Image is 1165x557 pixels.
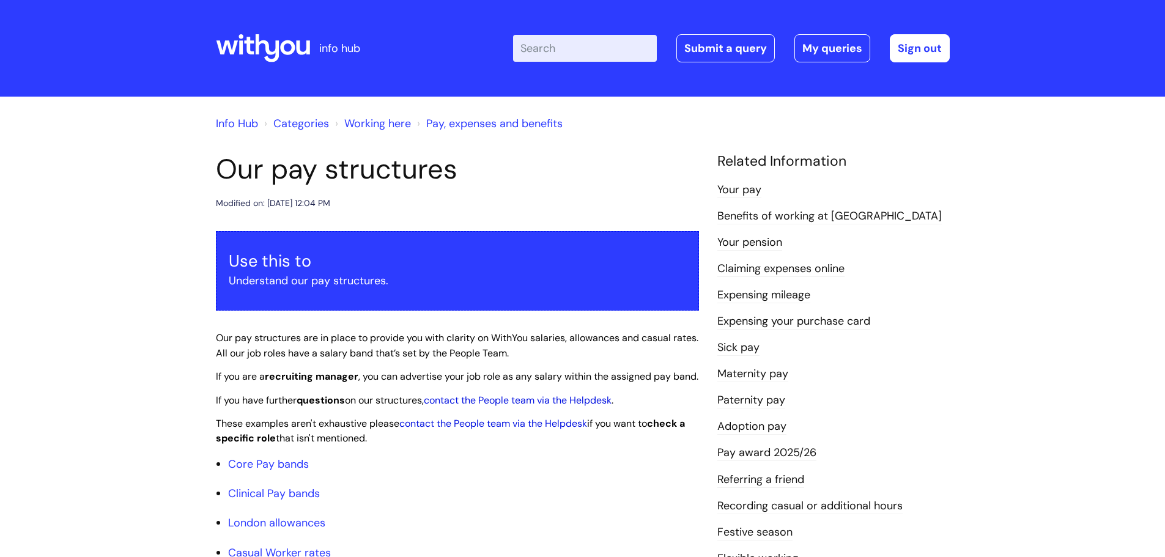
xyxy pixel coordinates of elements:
span: If you have further on our structures, . [216,394,613,407]
h3: Use this to [229,251,686,271]
a: My queries [794,34,870,62]
a: London allowances [228,515,325,530]
a: Benefits of working at [GEOGRAPHIC_DATA] [717,208,942,224]
span: If you are a , you can advertise your job role as any salary within the assigned pay band. [216,370,698,383]
p: Understand our pay structures. [229,271,686,290]
a: contact the People team via the Helpdesk [424,394,612,407]
a: Paternity pay [717,393,785,408]
a: Festive season [717,525,793,540]
li: Working here [332,114,411,133]
a: Info Hub [216,116,258,131]
a: Pay, expenses and benefits [426,116,563,131]
a: Expensing your purchase card [717,314,870,330]
a: Referring a friend [717,472,804,488]
a: Maternity pay [717,366,788,382]
strong: recruiting manager [265,370,358,383]
strong: questions [297,394,345,407]
a: Recording casual or additional hours [717,498,903,514]
a: Working here [344,116,411,131]
a: Expensing mileage [717,287,810,303]
a: Categories [273,116,329,131]
a: Adoption pay [717,419,786,435]
a: Sick pay [717,340,760,356]
span: Our pay structures are in place to provide you with clarity on WithYou salaries, allowances and c... [216,331,698,360]
h1: Our pay structures [216,153,699,186]
a: Your pay [717,182,761,198]
div: | - [513,34,950,62]
a: Claiming expenses online [717,261,845,277]
a: Clinical Pay bands [228,486,320,501]
span: These examples aren't exhaustive please if you want to that isn't mentioned. [216,417,685,445]
a: Submit a query [676,34,775,62]
li: Pay, expenses and benefits [414,114,563,133]
div: Modified on: [DATE] 12:04 PM [216,196,330,211]
a: Your pension [717,235,782,251]
a: contact the People team via the Helpdesk [399,417,587,430]
li: Solution home [261,114,329,133]
input: Search [513,35,657,62]
h4: Related Information [717,153,950,170]
a: Sign out [890,34,950,62]
p: info hub [319,39,360,58]
a: Pay award 2025/26 [717,445,816,461]
a: Core Pay bands [228,457,309,471]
